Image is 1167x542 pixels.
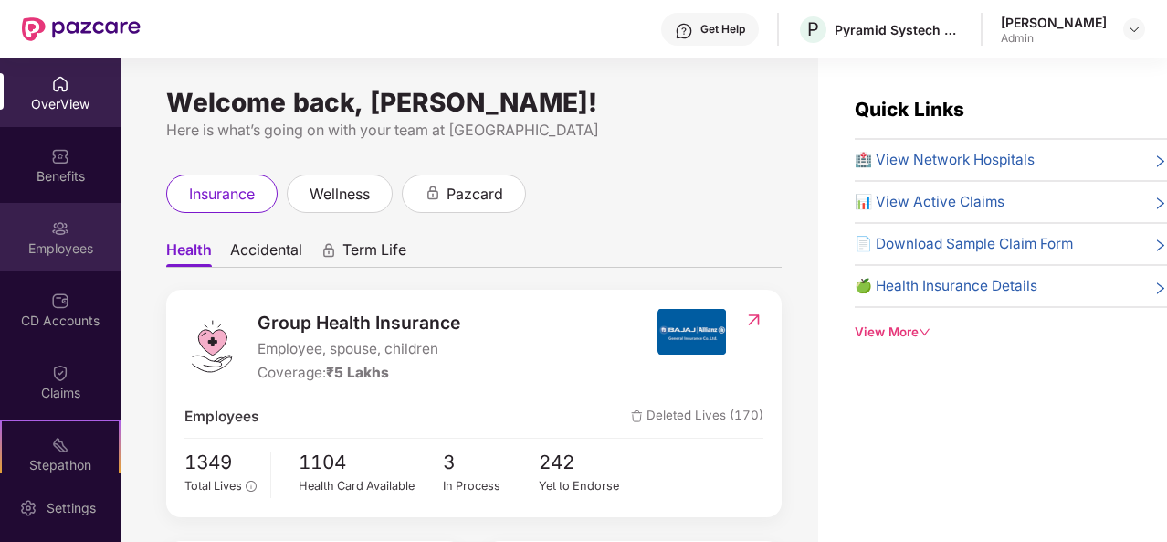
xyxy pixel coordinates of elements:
[1153,195,1167,213] span: right
[425,185,441,201] div: animation
[184,406,258,428] span: Employees
[631,410,643,422] img: deleteIcon
[1153,153,1167,171] span: right
[51,75,69,93] img: svg+xml;base64,PHN2ZyBpZD0iSG9tZSIgeG1sbnM9Imh0dHA6Ly93d3cudzMub3JnLzIwMDAvc3ZnIiB3aWR0aD0iMjAiIG...
[189,183,255,206] span: insurance
[807,18,819,40] span: P
[184,448,257,478] span: 1349
[1001,31,1107,46] div: Admin
[166,95,782,110] div: Welcome back, [PERSON_NAME]!
[1127,22,1141,37] img: svg+xml;base64,PHN2ZyBpZD0iRHJvcGRvd24tMzJ4MzIiIHhtbG5zPSJodHRwOi8vd3d3LnczLm9yZy8yMDAwL3N2ZyIgd2...
[166,240,212,267] span: Health
[1153,237,1167,255] span: right
[19,499,37,517] img: svg+xml;base64,PHN2ZyBpZD0iU2V0dGluZy0yMHgyMCIgeG1sbnM9Imh0dHA6Ly93d3cudzMub3JnLzIwMDAvc3ZnIiB3aW...
[700,22,745,37] div: Get Help
[631,406,763,428] span: Deleted Lives (170)
[299,477,443,495] div: Health Card Available
[657,309,726,355] img: insurerIcon
[166,119,782,142] div: Here is what’s going on with your team at [GEOGRAPHIC_DATA]
[835,21,962,38] div: Pyramid Systech Consulting Private Limited
[246,481,256,491] span: info-circle
[342,240,406,267] span: Term Life
[184,319,239,374] img: logo
[744,311,763,329] img: RedirectIcon
[258,362,460,384] div: Coverage:
[51,436,69,454] img: svg+xml;base64,PHN2ZyB4bWxucz0iaHR0cDovL3d3dy53My5vcmcvMjAwMC9zdmciIHdpZHRoPSIyMSIgaGVpZ2h0PSIyMC...
[855,149,1035,171] span: 🏥 View Network Hospitals
[184,479,242,493] span: Total Lives
[1001,14,1107,31] div: [PERSON_NAME]
[675,22,693,40] img: svg+xml;base64,PHN2ZyBpZD0iSGVscC0zMngzMiIgeG1sbnM9Imh0dHA6Ly93d3cudzMub3JnLzIwMDAvc3ZnIiB3aWR0aD...
[51,219,69,238] img: svg+xml;base64,PHN2ZyBpZD0iRW1wbG95ZWVzIiB4bWxucz0iaHR0cDovL3d3dy53My5vcmcvMjAwMC9zdmciIHdpZHRoPS...
[443,448,540,478] span: 3
[51,147,69,165] img: svg+xml;base64,PHN2ZyBpZD0iQmVuZWZpdHMiIHhtbG5zPSJodHRwOi8vd3d3LnczLm9yZy8yMDAwL3N2ZyIgd2lkdGg9Ij...
[855,233,1073,255] span: 📄 Download Sample Claim Form
[539,477,636,495] div: Yet to Endorse
[919,326,930,338] span: down
[855,323,1167,342] div: View More
[447,183,503,206] span: pazcard
[258,338,460,360] span: Employee, spouse, children
[1153,279,1167,297] span: right
[51,364,69,382] img: svg+xml;base64,PHN2ZyBpZD0iQ2xhaW0iIHhtbG5zPSJodHRwOi8vd3d3LnczLm9yZy8yMDAwL3N2ZyIgd2lkdGg9IjIwIi...
[855,275,1037,297] span: 🍏 Health Insurance Details
[326,364,389,381] span: ₹5 Lakhs
[51,292,69,310] img: svg+xml;base64,PHN2ZyBpZD0iQ0RfQWNjb3VudHMiIGRhdGEtbmFtZT0iQ0QgQWNjb3VudHMiIHhtbG5zPSJodHRwOi8vd3...
[41,499,101,517] div: Settings
[258,309,460,336] span: Group Health Insurance
[855,98,964,121] span: Quick Links
[443,477,540,495] div: In Process
[855,191,1004,213] span: 📊 View Active Claims
[22,17,141,41] img: New Pazcare Logo
[310,183,370,206] span: wellness
[539,448,636,478] span: 242
[230,240,302,267] span: Accidental
[2,456,119,474] div: Stepathon
[321,242,337,259] div: animation
[299,448,443,478] span: 1104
